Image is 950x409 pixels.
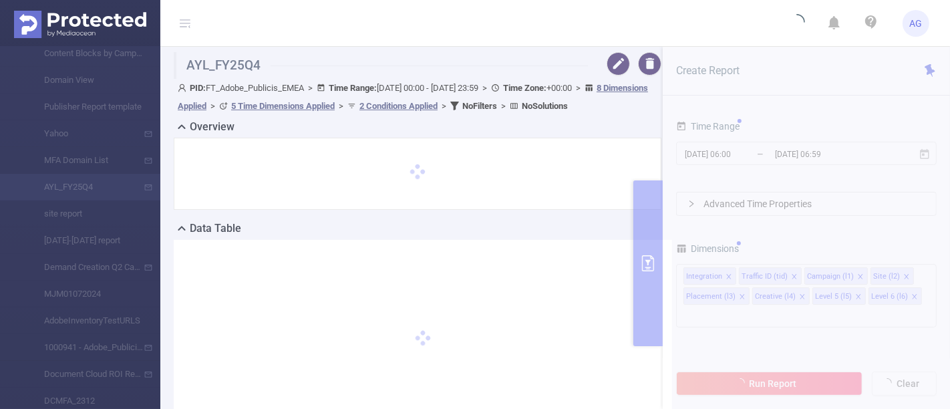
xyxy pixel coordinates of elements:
span: > [304,83,317,93]
b: Time Range: [329,83,377,93]
span: AG [910,10,923,37]
i: icon: user [178,84,190,92]
b: No Solutions [522,101,568,111]
span: > [335,101,347,111]
b: Time Zone: [503,83,546,93]
span: > [572,83,585,93]
span: > [438,101,450,111]
h2: Overview [190,119,234,135]
h1: AYL_FY25Q4 [174,52,588,79]
b: No Filters [462,101,497,111]
span: > [497,101,510,111]
span: FT_Adobe_Publicis_EMEA [DATE] 00:00 - [DATE] 23:59 +00:00 [178,83,648,111]
h2: Data Table [190,221,241,237]
i: icon: loading [789,14,805,33]
span: > [206,101,219,111]
b: PID: [190,83,206,93]
img: Protected Media [14,11,146,38]
u: 2 Conditions Applied [359,101,438,111]
span: > [478,83,491,93]
u: 5 Time Dimensions Applied [231,101,335,111]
